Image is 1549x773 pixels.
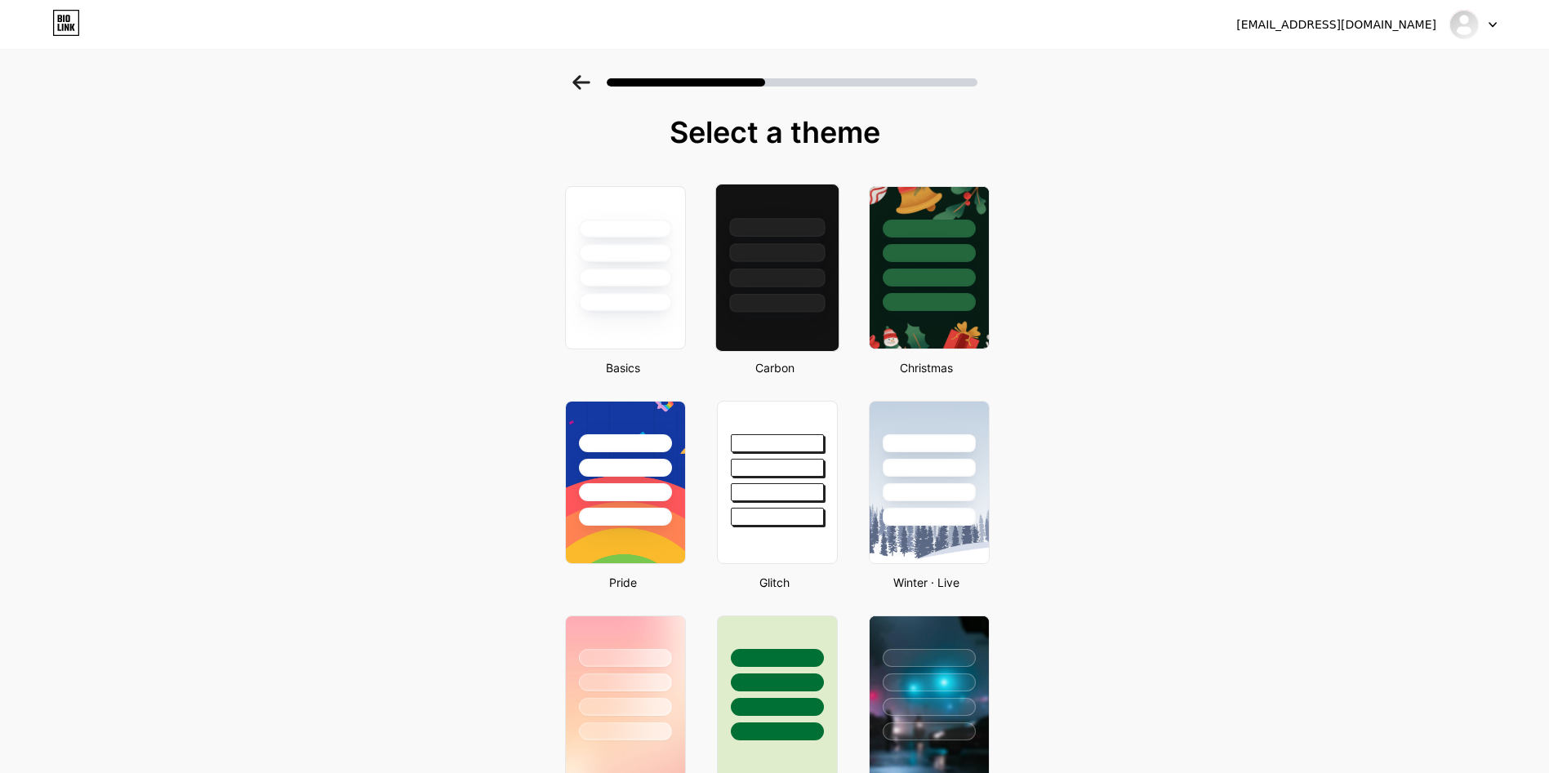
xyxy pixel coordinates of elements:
[712,574,838,591] div: Glitch
[560,359,686,376] div: Basics
[712,359,838,376] div: Carbon
[559,116,991,149] div: Select a theme
[560,574,686,591] div: Pride
[1236,16,1436,33] div: [EMAIL_ADDRESS][DOMAIN_NAME]
[864,359,990,376] div: Christmas
[1449,9,1480,40] img: aromasdeungaditanos
[864,574,990,591] div: Winter · Live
